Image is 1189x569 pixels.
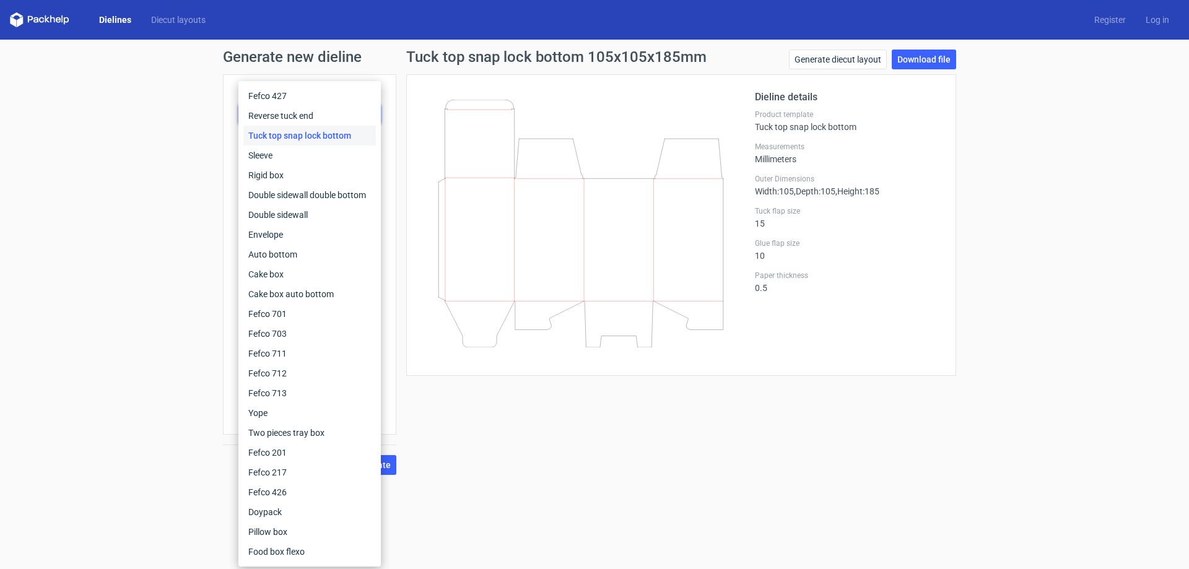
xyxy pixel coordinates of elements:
h2: Dieline details [755,90,941,105]
div: Cake box auto bottom [243,284,376,304]
label: Glue flap size [755,238,941,248]
label: Paper thickness [755,271,941,280]
a: Generate diecut layout [789,50,887,69]
span: , Height : 185 [835,186,879,196]
a: Log in [1136,14,1179,26]
a: Download file [892,50,956,69]
div: Doypack [243,502,376,522]
label: Tuck flap size [755,206,941,216]
div: Tuck top snap lock bottom [243,126,376,146]
div: Fefco 201 [243,443,376,463]
div: Fefco 713 [243,383,376,403]
div: Fefco 703 [243,324,376,344]
div: Pillow box [243,522,376,542]
label: Measurements [755,142,941,152]
a: Diecut layouts [141,14,216,26]
h1: Generate new dieline [223,50,966,64]
a: Register [1084,14,1136,26]
div: Millimeters [755,142,941,164]
div: Reverse tuck end [243,106,376,126]
div: Fefco 712 [243,363,376,383]
a: Dielines [89,14,141,26]
label: Outer Dimensions [755,174,941,184]
span: , Depth : 105 [794,186,835,196]
div: Tuck top snap lock bottom [755,110,941,132]
div: Cake box [243,264,376,284]
label: Product template [755,110,941,119]
div: 10 [755,238,941,261]
div: Food box flexo [243,542,376,562]
div: Fefco 426 [243,482,376,502]
div: Fefco 217 [243,463,376,482]
div: 15 [755,206,941,228]
div: Auto bottom [243,245,376,264]
div: Fefco 427 [243,86,376,106]
div: Fefco 711 [243,344,376,363]
div: 0.5 [755,271,941,293]
div: Double sidewall [243,205,376,225]
div: Rigid box [243,165,376,185]
div: Yope [243,403,376,423]
div: Envelope [243,225,376,245]
span: Width : 105 [755,186,794,196]
h1: Tuck top snap lock bottom 105x105x185mm [406,50,707,64]
div: Sleeve [243,146,376,165]
div: Double sidewall double bottom [243,185,376,205]
div: Fefco 701 [243,304,376,324]
div: Two pieces tray box [243,423,376,443]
